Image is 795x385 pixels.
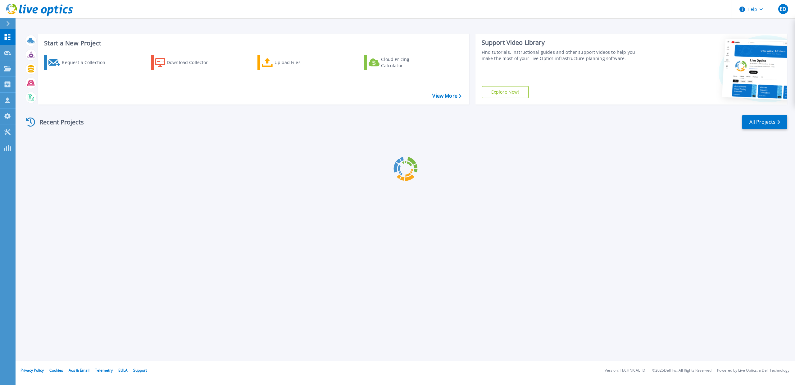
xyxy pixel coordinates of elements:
[44,40,461,47] h3: Start a New Project
[151,55,220,70] a: Download Collector
[167,56,216,69] div: Download Collector
[133,368,147,373] a: Support
[482,39,643,47] div: Support Video Library
[24,114,92,130] div: Recent Projects
[432,93,461,99] a: View More
[69,368,89,373] a: Ads & Email
[364,55,434,70] a: Cloud Pricing Calculator
[257,55,327,70] a: Upload Files
[482,86,529,98] a: Explore Now!
[717,369,789,373] li: Powered by Live Optics, a Dell Technology
[742,115,787,129] a: All Projects
[49,368,63,373] a: Cookies
[95,368,113,373] a: Telemetry
[482,49,643,62] div: Find tutorials, instructional guides and other support videos to help you make the most of your L...
[20,368,44,373] a: Privacy Policy
[62,56,111,69] div: Request a Collection
[118,368,128,373] a: EULA
[275,56,324,69] div: Upload Files
[780,7,786,12] span: ED
[381,56,431,69] div: Cloud Pricing Calculator
[44,55,113,70] a: Request a Collection
[605,369,647,373] li: Version: [TECHNICAL_ID]
[652,369,711,373] li: © 2025 Dell Inc. All Rights Reserved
